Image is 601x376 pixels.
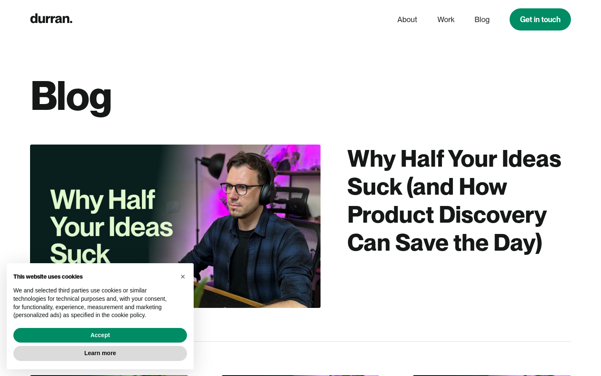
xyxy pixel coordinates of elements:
[347,145,571,257] div: Why Half Your Ideas Suck (and How Product Discovery Can Save the Day)
[13,287,174,319] p: We and selected third parties use cookies or similar technologies for technical purposes and, wit...
[13,328,187,343] button: Accept
[176,270,189,283] button: Close this notice
[397,12,417,28] a: About
[30,74,571,118] h1: Blog
[30,145,571,308] a: Why Half Your Ideas Suck (and How Product Discovery Can Save the Day)
[437,12,455,28] a: Work
[13,273,174,280] h2: This website uses cookies
[13,346,187,361] button: Learn more
[30,11,72,28] a: home
[475,12,490,28] a: Blog
[510,8,571,30] a: Get in touch
[180,272,185,281] span: ×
